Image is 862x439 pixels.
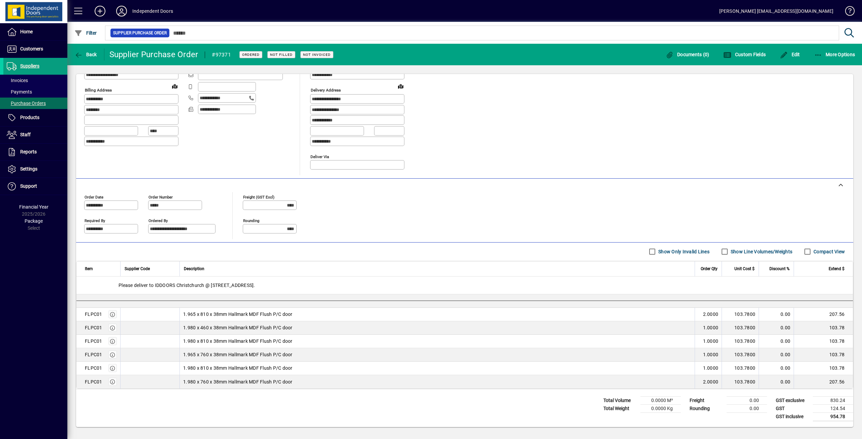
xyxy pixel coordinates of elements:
[73,27,99,39] button: Filter
[813,412,853,421] td: 954.78
[243,194,274,199] mat-label: Freight (GST excl)
[7,78,28,83] span: Invoices
[794,362,853,375] td: 103.78
[729,248,792,255] label: Show Line Volumes/Weights
[840,1,854,23] a: Knowledge Base
[125,265,150,272] span: Supplier Code
[183,351,293,358] span: 1.965 x 760 x 38mm Hallmark MDF Flush P/C door
[780,52,800,57] span: Edit
[769,265,790,272] span: Discount %
[67,48,104,61] app-page-header-button: Back
[722,348,759,362] td: 103.7800
[794,348,853,362] td: 103.78
[794,308,853,321] td: 207.56
[759,375,794,389] td: 0.00
[74,52,97,57] span: Back
[74,30,97,36] span: Filter
[183,378,293,385] span: 1.980 x 760 x 38mm Hallmark MDF Flush P/C door
[270,52,293,57] span: Not Filled
[395,81,406,92] a: View on map
[243,218,259,223] mat-label: Rounding
[3,24,67,40] a: Home
[759,335,794,348] td: 0.00
[813,48,857,61] button: More Options
[132,6,173,16] div: Independent Doors
[3,109,67,126] a: Products
[85,365,102,371] div: FLPC01
[20,46,43,51] span: Customers
[812,248,845,255] label: Compact View
[723,52,766,57] span: Custom Fields
[3,161,67,178] a: Settings
[722,308,759,321] td: 103.7800
[184,265,204,272] span: Description
[310,154,329,159] mat-label: Deliver via
[109,49,198,60] div: Supplier Purchase Order
[686,396,727,404] td: Freight
[722,375,759,389] td: 103.7800
[20,29,33,34] span: Home
[85,324,102,331] div: FLPC01
[85,378,102,385] div: FLPC01
[813,396,853,404] td: 830.24
[734,265,755,272] span: Unit Cost $
[695,321,722,335] td: 1.0000
[7,101,46,106] span: Purchase Orders
[85,311,102,318] div: FLPC01
[20,183,37,189] span: Support
[111,5,132,17] button: Profile
[722,362,759,375] td: 103.7800
[3,144,67,160] a: Reports
[183,338,293,344] span: 1.980 x 810 x 38mm Hallmark MDF Flush P/C door
[772,396,813,404] td: GST exclusive
[3,86,67,98] a: Payments
[640,396,681,404] td: 0.0000 M³
[3,178,67,195] a: Support
[183,324,293,331] span: 1.980 x 460 x 38mm Hallmark MDF Flush P/C door
[85,218,105,223] mat-label: Required by
[759,321,794,335] td: 0.00
[727,404,767,412] td: 0.00
[772,404,813,412] td: GST
[794,375,853,389] td: 207.56
[695,348,722,362] td: 1.0000
[85,338,102,344] div: FLPC01
[701,265,718,272] span: Order Qty
[85,265,93,272] span: Item
[727,396,767,404] td: 0.00
[3,126,67,143] a: Staff
[759,308,794,321] td: 0.00
[695,362,722,375] td: 1.0000
[664,48,711,61] button: Documents (0)
[600,404,640,412] td: Total Weight
[695,308,722,321] td: 2.0000
[183,311,293,318] span: 1.965 x 810 x 38mm Hallmark MDF Flush P/C door
[3,75,67,86] a: Invoices
[829,265,844,272] span: Extend $
[759,348,794,362] td: 0.00
[695,335,722,348] td: 1.0000
[20,149,37,154] span: Reports
[183,365,293,371] span: 1.980 x 810 x 38mm Hallmark MDF Flush P/C door
[85,194,103,199] mat-label: Order date
[686,404,727,412] td: Rounding
[20,115,39,120] span: Products
[600,396,640,404] td: Total Volume
[640,404,681,412] td: 0.0000 Kg
[212,49,231,60] div: #97371
[814,52,855,57] span: More Options
[794,321,853,335] td: 103.78
[169,81,180,92] a: View on map
[7,89,32,95] span: Payments
[3,41,67,58] a: Customers
[20,132,31,137] span: Staff
[722,321,759,335] td: 103.7800
[76,277,853,294] div: Please deliver to IDDOORS Christchurch @ [STREET_ADDRESS].
[695,375,722,389] td: 2.0000
[85,351,102,358] div: FLPC01
[759,362,794,375] td: 0.00
[25,218,43,224] span: Package
[722,48,767,61] button: Custom Fields
[73,48,99,61] button: Back
[778,48,802,61] button: Edit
